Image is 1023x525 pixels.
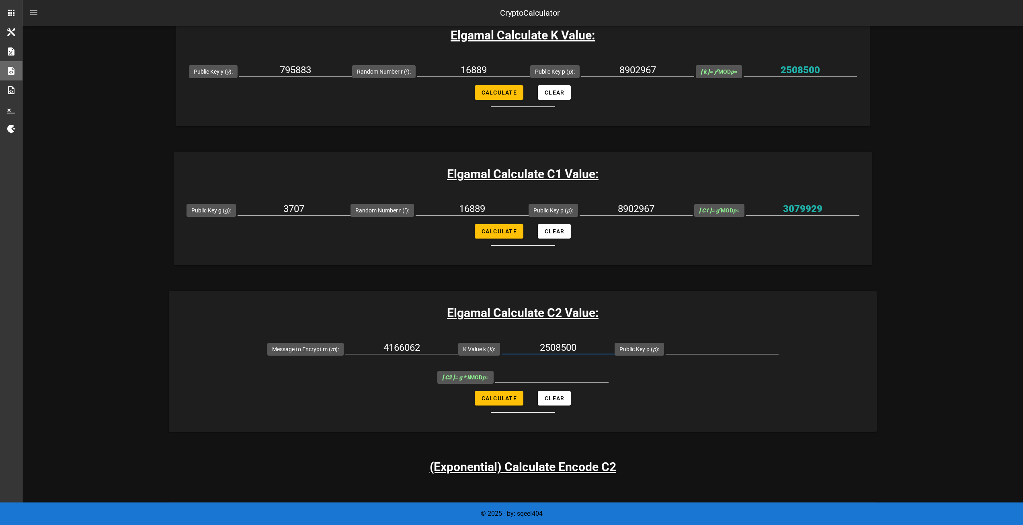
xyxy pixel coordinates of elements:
b: [ k ] [701,68,709,75]
span: MOD = [699,207,740,214]
div: CryptoCalculator [500,7,560,19]
sup: r [719,206,721,212]
h3: Elgamal Calculate K Value: [176,26,870,44]
label: Public Key g ( ): [191,206,231,214]
sup: r [406,68,408,73]
button: Calculate [475,391,523,406]
span: MOD = [442,374,489,381]
span: Clear [544,228,564,235]
i: m [331,346,336,352]
i: p [568,68,572,75]
span: Clear [544,395,564,401]
span: Calculate [481,89,517,96]
i: = g [699,207,721,214]
button: Calculate [475,85,523,100]
label: Public Key p ( ): [533,206,573,214]
sup: r [404,206,406,212]
span: Clear [544,89,564,96]
label: Public Key p ( ): [535,68,575,76]
label: Public Key p ( ): [619,345,659,353]
label: Public Key y ( ): [194,68,233,76]
label: Random Number r ( ): [355,206,409,214]
button: nav-menu-toggle [24,3,43,23]
button: Clear [538,224,571,239]
b: [ C2 ] [442,374,455,381]
i: y [227,68,230,75]
span: © 2025 - by: sqeel404 [481,510,543,517]
button: Clear [538,391,571,406]
button: Calculate [475,224,523,239]
i: p [567,207,570,214]
label: Random Number r ( ): [357,68,411,76]
i: k [489,346,492,352]
h3: (Exponential) Calculate Encode C2 [430,458,616,476]
span: MOD = [701,68,737,75]
i: p [733,207,736,214]
i: g [225,207,228,214]
h3: Elgamal Calculate C1 Value: [174,165,872,183]
i: = y [701,68,718,75]
h3: Elgamal Calculate C2 Value: [169,304,877,322]
i: p [731,68,734,75]
i: p [653,346,656,352]
b: [ C1 ] [699,207,711,214]
i: p [482,374,486,381]
label: Message to Encrypt m ( ): [272,345,339,353]
i: = g * k [442,374,470,381]
button: Clear [538,85,571,100]
label: K Value k ( ): [463,345,495,353]
sup: r [717,68,718,73]
span: Calculate [481,228,517,235]
span: Calculate [481,395,517,401]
